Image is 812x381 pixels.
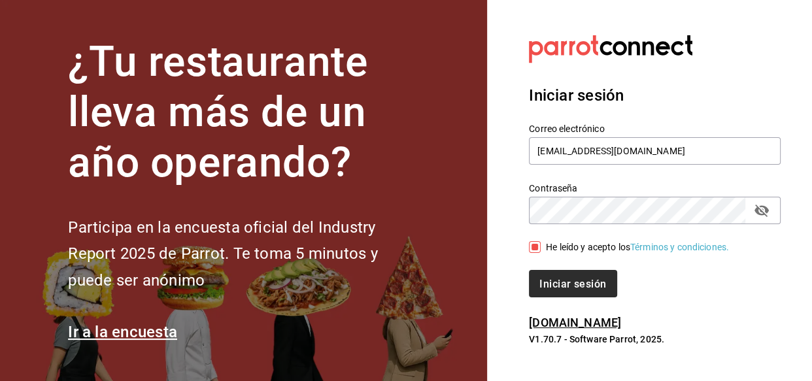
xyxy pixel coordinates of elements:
[529,124,604,134] font: Correo electrónico
[630,242,729,252] a: Términos y condiciones.
[529,137,781,165] input: Ingresa tu correo electrónico
[68,37,367,187] font: ¿Tu restaurante lleva más de un año operando?
[751,199,773,222] button: campo de contraseña
[529,270,617,297] button: Iniciar sesión
[546,242,630,252] font: He leído y acepto los
[539,277,606,290] font: Iniciar sesión
[529,334,664,344] font: V1.70.7 - Software Parrot, 2025.
[68,323,177,341] a: Ir a la encuesta
[68,218,377,290] font: Participa en la encuesta oficial del Industry Report 2025 de Parrot. Te toma 5 minutos y puede se...
[529,183,577,193] font: Contraseña
[529,316,621,329] a: [DOMAIN_NAME]
[529,86,624,105] font: Iniciar sesión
